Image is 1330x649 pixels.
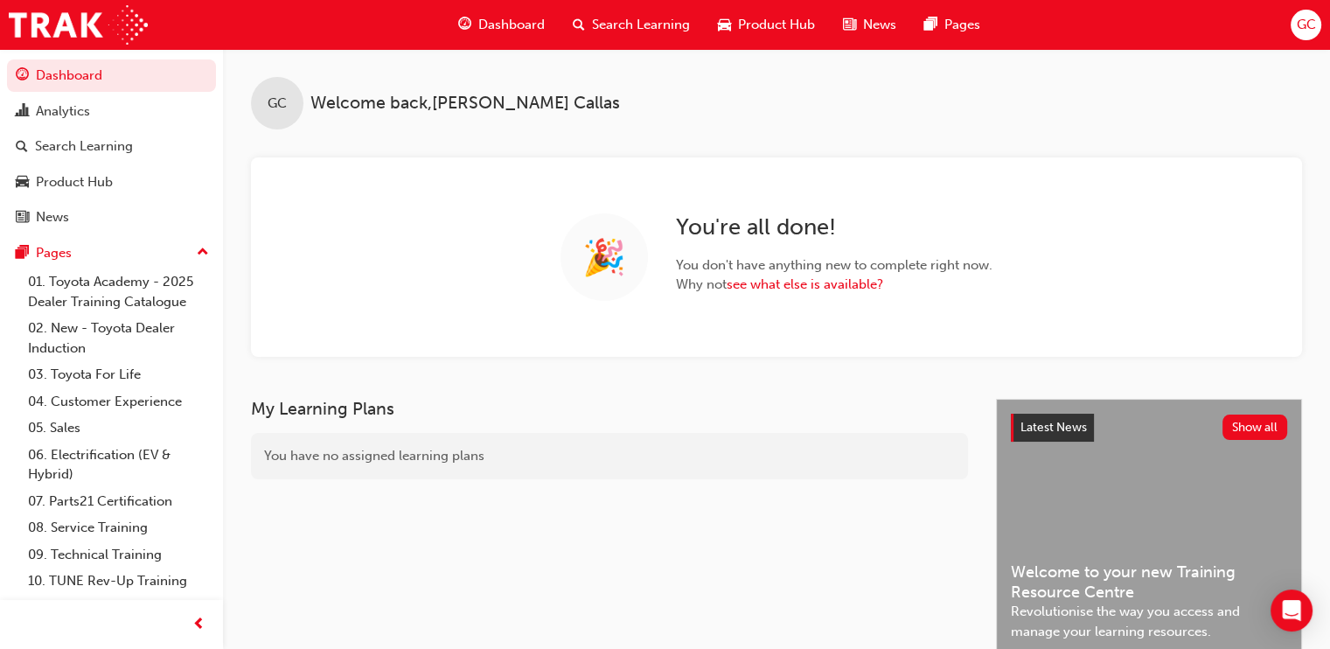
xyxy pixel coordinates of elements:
[1011,414,1287,442] a: Latest NewsShow all
[21,415,216,442] a: 05. Sales
[704,7,829,43] a: car-iconProduct Hub
[7,95,216,128] a: Analytics
[676,213,992,241] h2: You ' re all done!
[310,94,620,114] span: Welcome back , [PERSON_NAME] Callas
[1291,10,1321,40] button: GC
[843,14,856,36] span: news-icon
[829,7,910,43] a: news-iconNews
[16,175,29,191] span: car-icon
[1011,602,1287,641] span: Revolutionise the way you access and manage your learning resources.
[1020,420,1087,435] span: Latest News
[16,210,29,226] span: news-icon
[1222,415,1288,440] button: Show all
[7,237,216,269] button: Pages
[36,172,113,192] div: Product Hub
[1296,15,1315,35] span: GC
[7,201,216,234] a: News
[251,433,968,479] div: You have no assigned learning plans
[36,101,90,122] div: Analytics
[7,59,216,92] a: Dashboard
[718,14,731,36] span: car-icon
[16,139,28,155] span: search-icon
[573,14,585,36] span: search-icon
[251,399,968,419] h3: My Learning Plans
[21,361,216,388] a: 03. Toyota For Life
[21,488,216,515] a: 07. Parts21 Certification
[16,68,29,84] span: guage-icon
[21,315,216,361] a: 02. New - Toyota Dealer Induction
[7,166,216,199] a: Product Hub
[863,15,896,35] span: News
[21,514,216,541] a: 08. Service Training
[582,248,626,268] span: 🎉
[21,568,216,595] a: 10. TUNE Rev-Up Training
[676,275,992,295] span: Why not
[21,269,216,315] a: 01. Toyota Academy - 2025 Dealer Training Catalogue
[458,14,471,36] span: guage-icon
[944,15,980,35] span: Pages
[478,15,545,35] span: Dashboard
[7,56,216,237] button: DashboardAnalyticsSearch LearningProduct HubNews
[21,541,216,569] a: 09. Technical Training
[21,442,216,488] a: 06. Electrification (EV & Hybrid)
[1271,590,1313,632] div: Open Intercom Messenger
[21,388,216,415] a: 04. Customer Experience
[21,595,216,622] a: All Pages
[924,14,937,36] span: pages-icon
[16,104,29,120] span: chart-icon
[1011,562,1287,602] span: Welcome to your new Training Resource Centre
[7,130,216,163] a: Search Learning
[36,207,69,227] div: News
[910,7,994,43] a: pages-iconPages
[268,94,287,114] span: GC
[444,7,559,43] a: guage-iconDashboard
[35,136,133,157] div: Search Learning
[559,7,704,43] a: search-iconSearch Learning
[738,15,815,35] span: Product Hub
[16,246,29,262] span: pages-icon
[197,241,209,264] span: up-icon
[36,243,72,263] div: Pages
[592,15,690,35] span: Search Learning
[727,276,883,292] a: see what else is available?
[676,255,992,276] span: You don ' t have anything new to complete right now.
[192,614,205,636] span: prev-icon
[9,5,148,45] img: Trak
